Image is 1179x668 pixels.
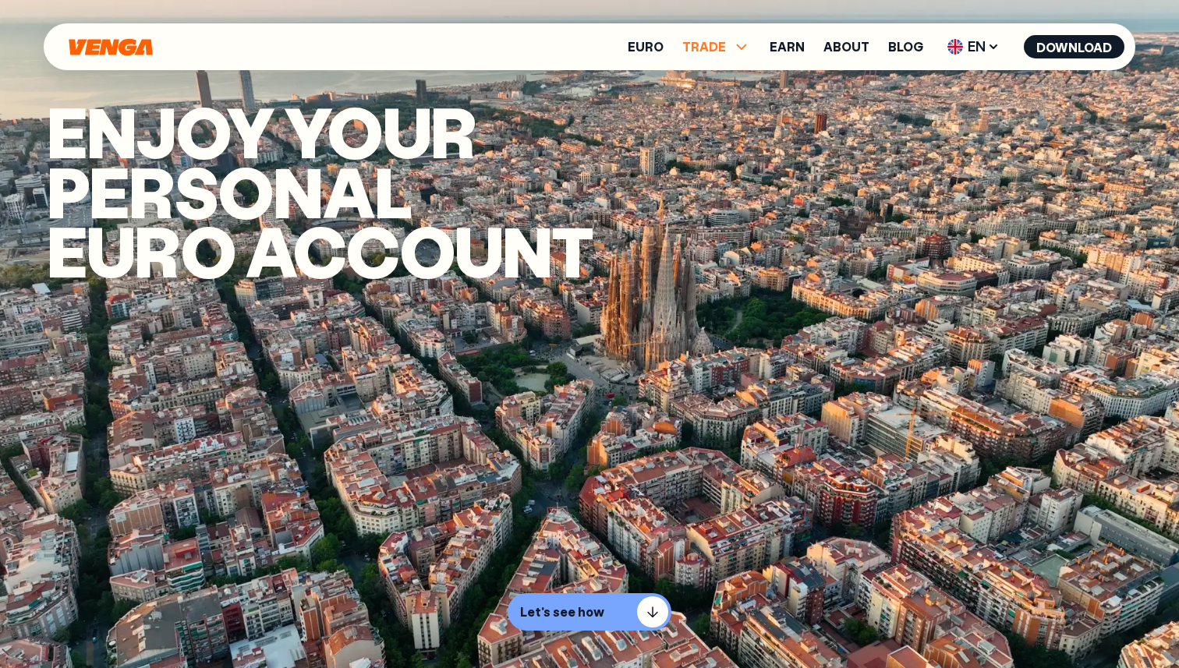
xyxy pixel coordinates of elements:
button: Let's see how [508,593,671,631]
span: TRADE [682,41,726,53]
a: Euro [628,41,664,53]
h1: Enjoy your PERSONAL euro account [47,101,710,281]
a: Blog [888,41,923,53]
span: TRADE [682,37,751,56]
img: flag-uk [947,39,963,55]
span: EN [942,34,1005,59]
a: About [823,41,869,53]
a: Earn [770,41,805,53]
svg: Home [67,38,154,56]
button: Download [1024,35,1124,58]
p: Let's see how [520,604,604,620]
